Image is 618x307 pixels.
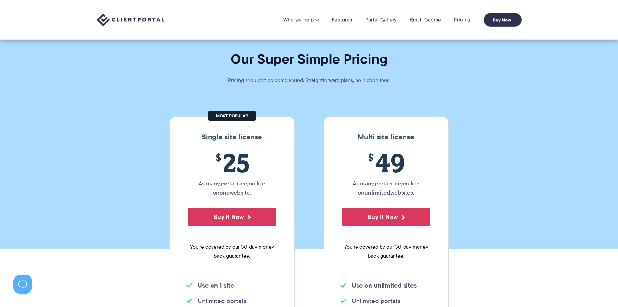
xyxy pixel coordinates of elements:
[342,242,430,261] span: You're covered by our 30-day money back guarantee.
[410,17,441,23] a: Email Course
[352,280,417,290] strong: Use on unlimited sites
[484,13,522,27] a: Buy Now!
[342,208,430,226] button: Buy It Now
[332,17,352,23] a: Features
[454,17,470,23] a: Pricing
[364,188,390,197] strong: unlimited
[176,133,288,141] h3: Single site license
[198,280,234,290] strong: Use on 1 site
[188,208,276,226] button: Buy It Now
[342,148,430,177] span: 49
[188,179,276,197] p: As many portals as you like on website.
[331,133,442,141] h3: Multi site license
[340,296,432,305] li: Unlimited portals
[283,17,319,23] a: Who we help
[212,76,406,85] p: Pricing shouldn't be complicated. Straightforward plans, no hidden fees.
[342,179,430,197] p: As many portals as you like on websites.
[365,17,397,23] a: Portal Gallery
[13,275,32,294] iframe: Toggle Customer Support
[219,188,230,197] strong: one
[188,242,276,261] span: You're covered by our 30-day money back guarantee.
[188,148,276,177] span: 25
[186,296,278,305] li: Unlimited portals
